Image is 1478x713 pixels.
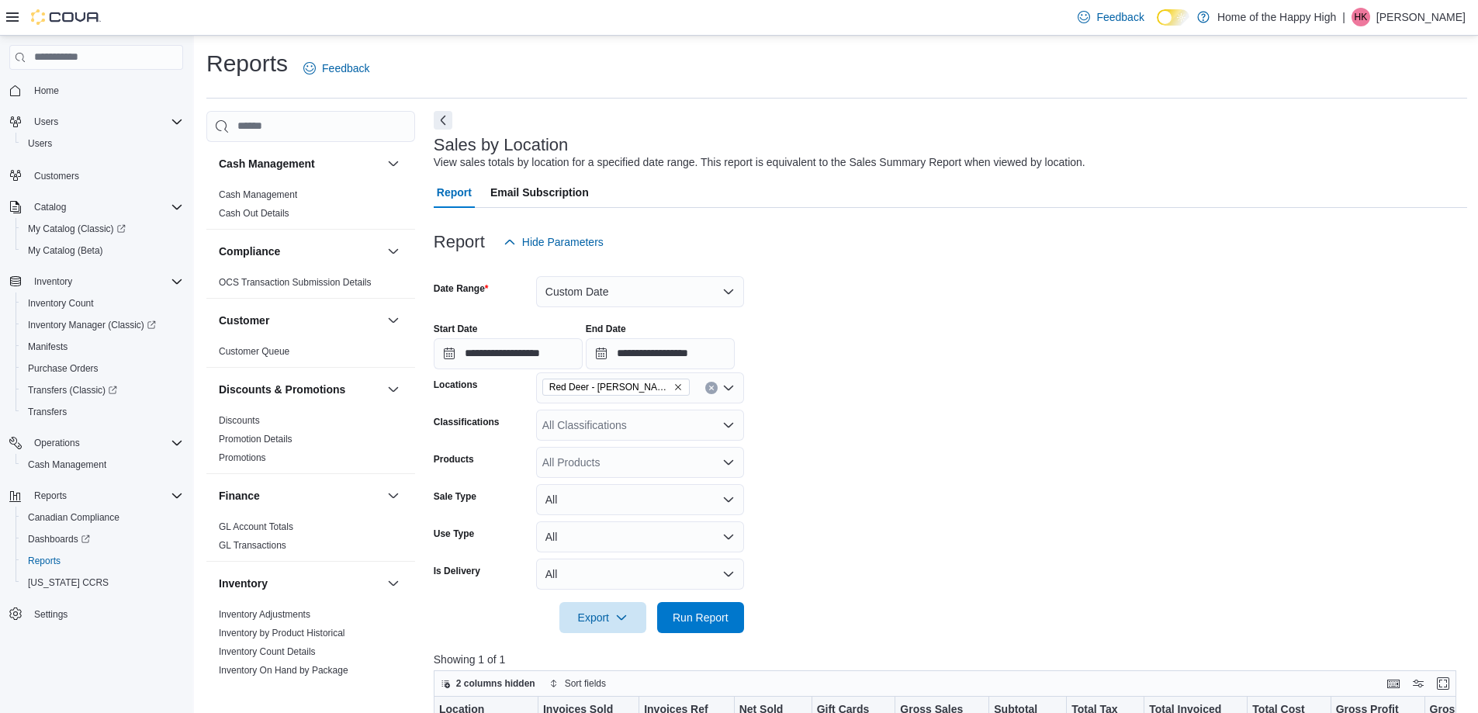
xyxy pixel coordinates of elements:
button: 2 columns hidden [434,674,542,693]
span: Inventory Count [22,294,183,313]
label: Sale Type [434,490,476,503]
button: All [536,559,744,590]
span: Manifests [28,341,67,353]
a: Cash Out Details [219,208,289,219]
p: Showing 1 of 1 [434,652,1467,667]
label: End Date [586,323,626,335]
span: Settings [34,608,67,621]
span: Reports [28,486,183,505]
button: Transfers [16,401,189,423]
span: Transfers (Classic) [22,381,183,400]
button: Catalog [28,198,72,216]
button: Reports [28,486,73,505]
span: Transfers [22,403,183,421]
button: Display options [1409,674,1428,693]
span: Email Subscription [490,177,589,208]
a: Feedback [297,53,376,84]
span: [US_STATE] CCRS [28,576,109,589]
label: Date Range [434,282,489,295]
span: Operations [34,437,80,449]
a: Users [22,134,58,153]
button: Reports [3,485,189,507]
span: Inventory Manager (Classic) [22,316,183,334]
a: Dashboards [16,528,189,550]
h3: Discounts & Promotions [219,382,345,397]
button: Run Report [657,602,744,633]
button: Inventory Count [16,292,189,314]
button: Catalog [3,196,189,218]
div: Compliance [206,273,415,298]
span: Operations [28,434,183,452]
span: Inventory Count [28,297,94,310]
label: Start Date [434,323,478,335]
button: Cash Management [384,154,403,173]
span: Cash Management [22,455,183,474]
span: Manifests [22,337,183,356]
h3: Inventory [219,576,268,591]
button: Reports [16,550,189,572]
span: GL Transactions [219,539,286,552]
span: My Catalog (Classic) [22,220,183,238]
span: Dashboards [22,530,183,549]
button: Open list of options [722,382,735,394]
a: Transfers (Classic) [16,379,189,401]
span: My Catalog (Beta) [22,241,183,260]
a: Promotions [219,452,266,463]
div: Customer [206,342,415,367]
p: [PERSON_NAME] [1376,8,1466,26]
a: Dashboards [22,530,96,549]
button: Canadian Compliance [16,507,189,528]
button: Home [3,79,189,102]
span: Red Deer - [PERSON_NAME][GEOGRAPHIC_DATA] - Fire & Flower [549,379,670,395]
button: Next [434,111,452,130]
button: Open list of options [722,456,735,469]
a: GL Account Totals [219,521,293,532]
span: Run Report [673,610,729,625]
button: Export [559,602,646,633]
a: Customer Queue [219,346,289,357]
span: Canadian Compliance [22,508,183,527]
a: Canadian Compliance [22,508,126,527]
label: Locations [434,379,478,391]
h3: Compliance [219,244,280,259]
h1: Reports [206,48,288,79]
span: Dashboards [28,533,90,545]
h3: Cash Management [219,156,315,171]
button: Discounts & Promotions [384,380,403,399]
span: Transfers (Classic) [28,384,117,396]
a: Feedback [1071,2,1150,33]
span: My Catalog (Classic) [28,223,126,235]
span: Catalog [28,198,183,216]
a: Transfers [22,403,73,421]
img: Cova [31,9,101,25]
a: My Catalog (Classic) [22,220,132,238]
span: My Catalog (Beta) [28,244,103,257]
span: 2 columns hidden [456,677,535,690]
a: My Catalog (Beta) [22,241,109,260]
span: Transfers [28,406,67,418]
button: Customer [219,313,381,328]
button: Operations [3,432,189,454]
button: Hide Parameters [497,227,610,258]
span: Inventory by Product Historical [219,627,345,639]
button: Finance [384,486,403,505]
button: Inventory [219,576,381,591]
a: Inventory by Product Historical [219,628,345,639]
input: Press the down key to open a popover containing a calendar. [586,338,735,369]
div: Discounts & Promotions [206,411,415,473]
a: Inventory Count Details [219,646,316,657]
a: Manifests [22,337,74,356]
span: Cash Management [28,459,106,471]
span: Reports [22,552,183,570]
span: Cash Management [219,189,297,201]
h3: Report [434,233,485,251]
button: Finance [219,488,381,504]
button: Settings [3,603,189,625]
label: Products [434,453,474,466]
span: GL Account Totals [219,521,293,533]
label: Use Type [434,528,474,540]
div: View sales totals by location for a specified date range. This report is equivalent to the Sales ... [434,154,1085,171]
span: Catalog [34,201,66,213]
span: Customer Queue [219,345,289,358]
span: Customers [28,165,183,185]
